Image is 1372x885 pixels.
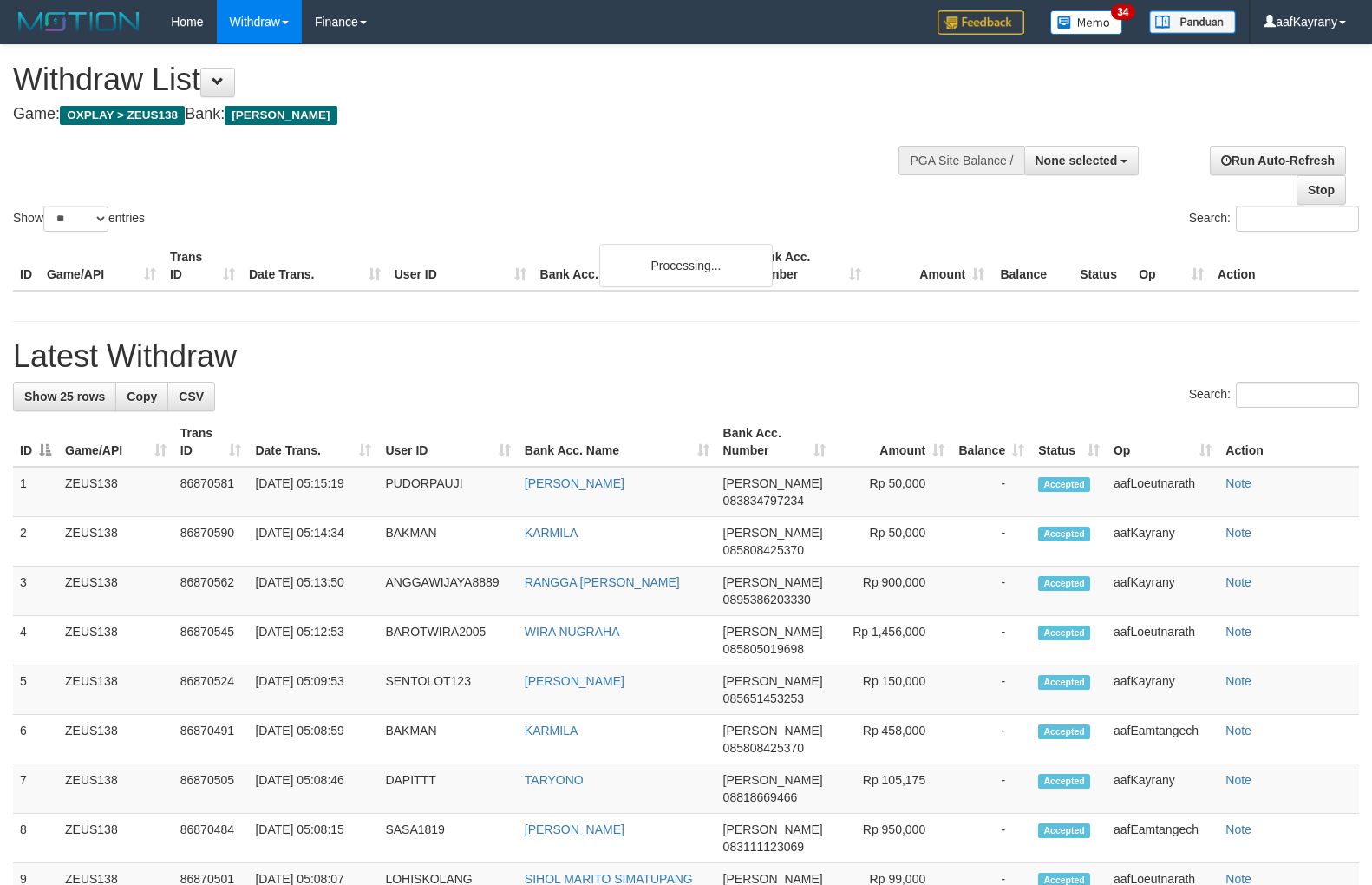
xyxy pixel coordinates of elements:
span: Accepted [1038,675,1090,690]
span: Show 25 rows [24,390,105,403]
span: 34 [1111,4,1134,20]
td: ZEUS138 [58,814,173,863]
span: Copy 0895386203330 to clipboard [723,593,811,606]
td: aafEamtangech [1107,814,1218,863]
a: KARMILA [525,724,578,737]
span: Accepted [1038,527,1090,541]
span: Accepted [1038,774,1090,789]
td: Rp 950,000 [833,814,951,863]
span: [PERSON_NAME] [723,575,823,589]
span: Accepted [1038,477,1090,492]
td: [DATE] 05:08:46 [248,764,378,814]
span: [PERSON_NAME] [723,823,823,836]
td: - [951,715,1031,764]
th: Action [1211,241,1359,291]
td: aafKayrany [1107,764,1218,814]
th: Game/API [40,241,163,291]
span: [PERSON_NAME] [723,625,823,639]
td: Rp 458,000 [833,715,951,764]
span: Accepted [1038,724,1090,739]
select: Showentries [43,206,108,232]
img: Button%20Memo.svg [1050,10,1123,35]
td: Rp 50,000 [833,467,951,517]
a: [PERSON_NAME] [525,674,624,688]
h1: Withdraw List [13,62,898,97]
td: ANGGAWIJAYA8889 [378,567,517,616]
td: ZEUS138 [58,665,173,715]
td: 7 [13,764,58,814]
span: Copy 083111123069 to clipboard [723,840,804,854]
td: - [951,467,1031,517]
input: Search: [1236,206,1359,232]
input: Search: [1236,382,1359,408]
td: BAKMAN [378,715,517,764]
td: aafKayrany [1107,517,1218,567]
td: - [951,814,1031,863]
a: Copy [115,382,168,411]
td: BAKMAN [378,517,517,567]
a: CSV [167,382,215,411]
th: ID [13,241,40,291]
th: Action [1218,417,1359,467]
div: Processing... [599,244,773,287]
td: ZEUS138 [58,467,173,517]
th: Date Trans.: activate to sort column ascending [248,417,378,467]
a: Stop [1297,175,1346,205]
td: DAPITTT [378,764,517,814]
td: 2 [13,517,58,567]
td: Rp 150,000 [833,665,951,715]
td: [DATE] 05:12:53 [248,616,378,665]
td: 4 [13,616,58,665]
th: Date Trans. [242,241,388,291]
td: [DATE] 05:13:50 [248,567,378,616]
th: Game/API: activate to sort column ascending [58,417,173,467]
th: Bank Acc. Name [533,241,746,291]
td: [DATE] 05:14:34 [248,517,378,567]
td: SENTOLOT123 [378,665,517,715]
span: Copy [127,390,157,403]
span: CSV [179,390,204,403]
td: BAROTWIRA2005 [378,616,517,665]
span: Copy 085805019698 to clipboard [723,642,804,656]
span: Accepted [1038,576,1090,591]
th: Balance: activate to sort column ascending [951,417,1031,467]
th: Balance [991,241,1073,291]
th: Op [1132,241,1211,291]
th: Op: activate to sort column ascending [1107,417,1218,467]
td: ZEUS138 [58,616,173,665]
a: Note [1225,823,1251,836]
span: Copy 085808425370 to clipboard [723,543,804,557]
a: Note [1225,674,1251,688]
td: [DATE] 05:08:15 [248,814,378,863]
a: TARYONO [525,773,584,787]
span: Copy 08818669466 to clipboard [723,790,798,804]
td: 8 [13,814,58,863]
td: 86870562 [173,567,249,616]
div: PGA Site Balance / [898,146,1023,175]
td: 86870545 [173,616,249,665]
a: KARMILA [525,526,578,540]
label: Show entries [13,206,145,232]
h1: Latest Withdraw [13,339,1359,374]
h4: Game: Bank: [13,106,898,123]
td: 3 [13,567,58,616]
td: ZEUS138 [58,517,173,567]
td: SASA1819 [378,814,517,863]
td: ZEUS138 [58,567,173,616]
th: Amount: activate to sort column ascending [833,417,951,467]
td: Rp 1,456,000 [833,616,951,665]
td: 6 [13,715,58,764]
label: Search: [1189,382,1359,408]
img: Feedback.jpg [938,10,1024,35]
span: OXPLAY > ZEUS138 [60,106,185,125]
a: Show 25 rows [13,382,116,411]
td: aafKayrany [1107,665,1218,715]
td: aafKayrany [1107,567,1218,616]
th: Bank Acc. Number: activate to sort column ascending [716,417,833,467]
td: Rp 105,175 [833,764,951,814]
label: Search: [1189,206,1359,232]
td: aafLoeutnarath [1107,467,1218,517]
span: [PERSON_NAME] [723,773,823,787]
td: 86870581 [173,467,249,517]
td: 86870590 [173,517,249,567]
